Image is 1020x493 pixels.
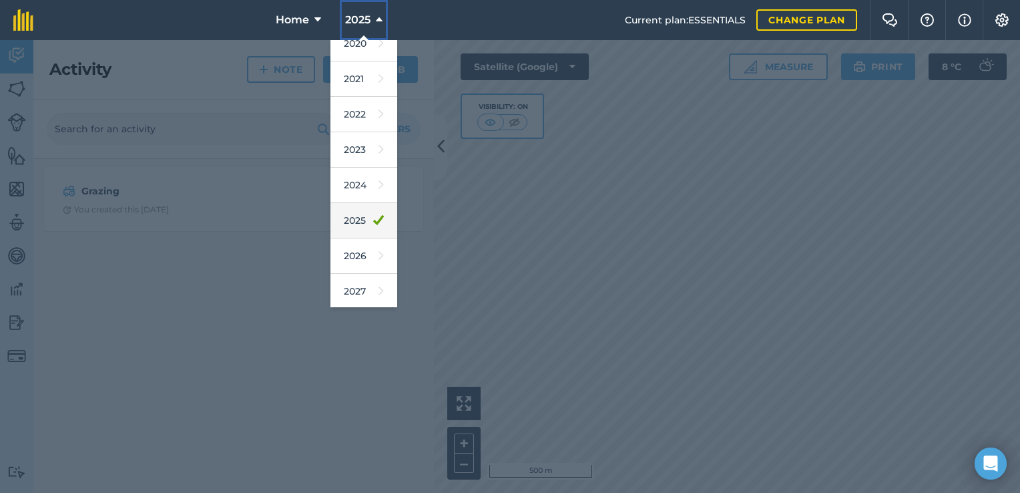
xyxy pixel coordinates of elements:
[756,9,857,31] a: Change plan
[625,13,746,27] span: Current plan : ESSENTIALS
[330,132,397,168] a: 2023
[994,13,1010,27] img: A cog icon
[345,12,370,28] span: 2025
[330,274,397,309] a: 2027
[882,13,898,27] img: Two speech bubbles overlapping with the left bubble in the forefront
[330,238,397,274] a: 2026
[975,448,1007,480] div: Open Intercom Messenger
[330,203,397,238] a: 2025
[330,61,397,97] a: 2021
[958,12,971,28] img: svg+xml;base64,PHN2ZyB4bWxucz0iaHR0cDovL3d3dy53My5vcmcvMjAwMC9zdmciIHdpZHRoPSIxNyIgaGVpZ2h0PSIxNy...
[330,97,397,132] a: 2022
[13,9,33,31] img: fieldmargin Logo
[919,13,935,27] img: A question mark icon
[330,168,397,203] a: 2024
[276,12,309,28] span: Home
[330,26,397,61] a: 2020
